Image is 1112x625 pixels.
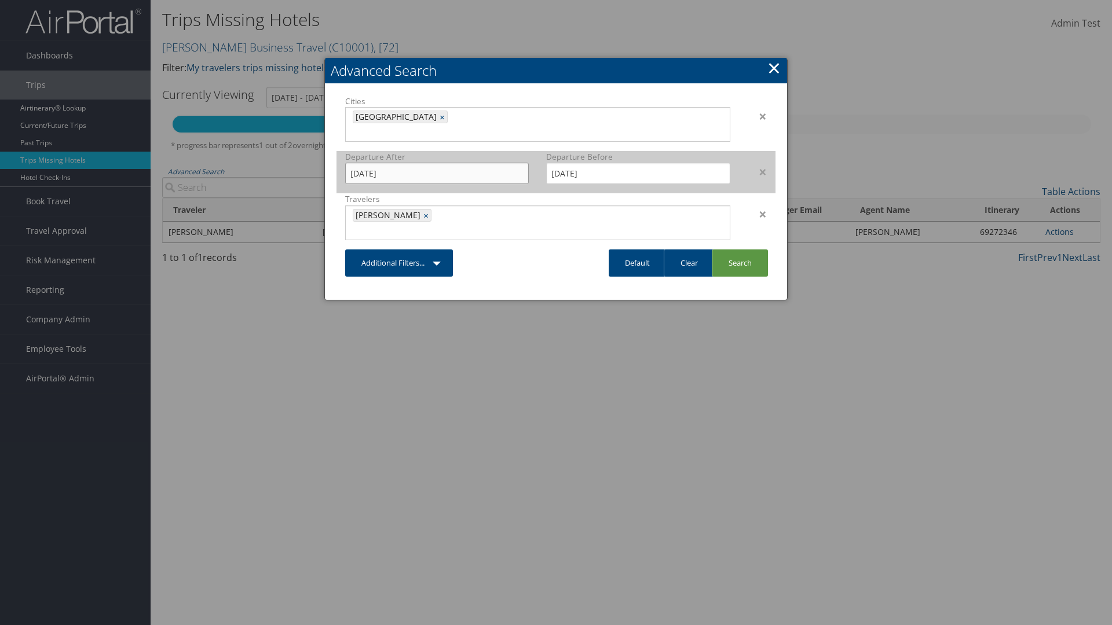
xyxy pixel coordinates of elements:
[353,209,420,221] span: [PERSON_NAME]
[345,193,730,205] label: Travelers
[739,207,776,221] div: ×
[440,111,447,123] a: ×
[325,58,787,83] h2: Advanced Search
[609,249,666,277] a: Default
[546,151,730,163] label: Departure Before
[739,109,776,123] div: ×
[345,249,453,277] a: Additional Filters...
[712,249,768,277] a: Search
[739,165,776,179] div: ×
[664,249,714,277] a: Clear
[353,111,437,123] span: [GEOGRAPHIC_DATA]
[767,56,781,79] a: Close
[423,209,431,221] a: ×
[345,95,730,107] label: Cities
[345,151,529,163] label: Departure After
